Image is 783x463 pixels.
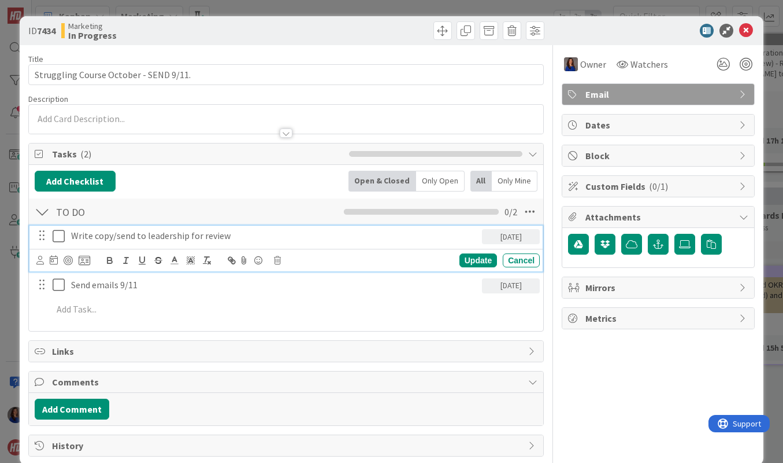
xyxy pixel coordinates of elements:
span: Email [585,87,733,101]
span: Watchers [630,57,668,71]
span: 0 / 2 [504,205,517,219]
span: Description [28,94,68,104]
b: In Progress [68,31,117,40]
span: Marketing [68,21,117,31]
span: Mirrors [585,281,733,295]
div: Open & Closed [348,171,416,192]
span: Comments [52,375,522,389]
span: History [52,439,522,453]
button: Add Comment [35,399,109,420]
div: Cancel [503,253,540,267]
span: Metrics [585,311,733,325]
div: Only Open [416,171,465,192]
span: Owner [580,57,606,71]
p: Write copy/send to leadership for review [71,229,477,242]
span: Custom Fields [585,179,733,193]
button: Add Checklist [35,171,116,192]
div: [DATE] [482,278,540,293]
p: Send emails 9/11 [71,278,477,292]
div: Update [459,253,497,267]
span: Links [52,344,522,358]
div: [DATE] [482,229,540,244]
img: SL [564,57,578,71]
input: type card name here... [28,64,544,85]
span: ID [28,24,55,38]
span: Block [585,149,733,163]
span: Support [24,2,53,16]
input: Add Checklist... [52,201,265,222]
label: Title [28,54,43,64]
b: 7434 [37,25,55,36]
div: Only Mine [492,171,537,192]
span: ( 2 ) [80,148,91,160]
span: Tasks [52,147,343,161]
div: All [470,171,492,192]
span: Dates [585,118,733,132]
span: ( 0/1 ) [649,181,668,192]
span: Attachments [585,210,733,224]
